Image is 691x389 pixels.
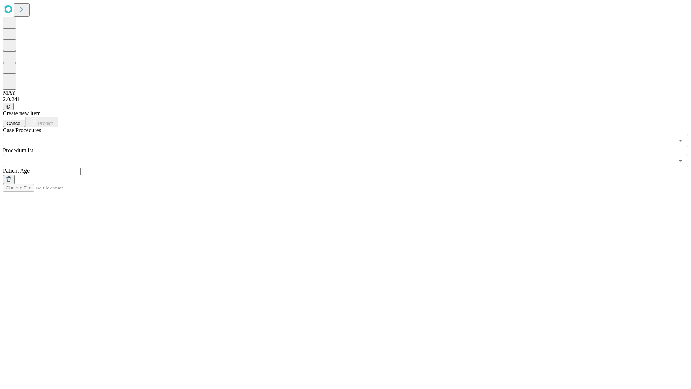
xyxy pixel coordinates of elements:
[6,104,11,109] span: @
[3,167,30,174] span: Patient Age
[3,120,25,127] button: Cancel
[676,135,686,146] button: Open
[3,103,14,110] button: @
[676,156,686,166] button: Open
[25,117,58,127] button: Predict
[38,121,53,126] span: Predict
[3,110,41,116] span: Create new item
[3,127,41,133] span: Scheduled Procedure
[3,90,688,96] div: MAY
[3,96,688,103] div: 2.0.241
[6,121,22,126] span: Cancel
[3,147,33,153] span: Proceduralist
